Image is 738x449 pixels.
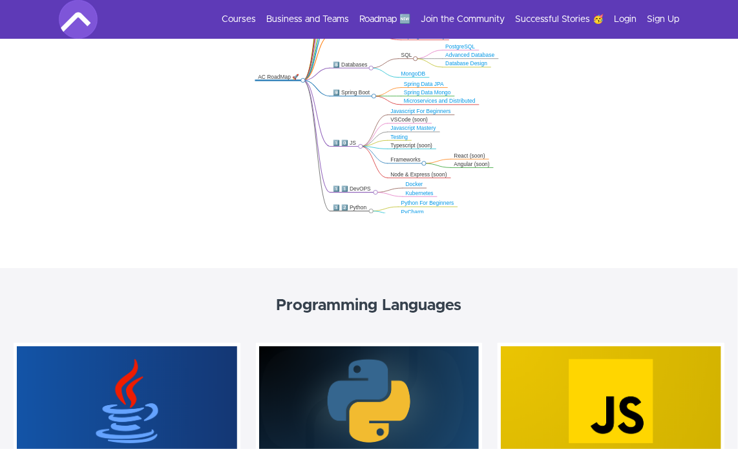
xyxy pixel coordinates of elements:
a: Successful Stories 🥳 [515,13,604,26]
a: MongoDB [401,71,426,77]
div: 1️⃣ 2️⃣ Python [333,204,368,211]
div: Angular (soon) [454,161,490,168]
div: 8️⃣ Databases [333,61,368,68]
a: Login [614,13,637,26]
a: Advanced Database [445,52,494,58]
div: 1️⃣ 0️⃣ JS [333,140,357,147]
div: SQL [401,52,413,59]
a: PyCharm [401,209,424,214]
a: Roadmap 🆕 [359,13,410,26]
a: Spring Data JPA [404,81,444,87]
a: Courses [222,13,256,26]
a: Sign Up [647,13,679,26]
div: 1️⃣ 1️⃣ DevOPS [333,185,373,193]
a: Python For Beginners [401,200,454,206]
a: Business and Teams [266,13,349,26]
a: Docker [406,182,423,187]
div: Typescript (soon) [390,142,432,149]
a: Testing [390,134,408,140]
strong: Programming Languages [277,298,462,313]
a: Join the Community [421,13,505,26]
div: React (soon) [454,152,486,160]
a: Javascript For Beginners [390,109,450,114]
a: Javascript Mastery [390,125,436,131]
div: Frameworks [390,156,421,163]
a: PostgreSQL [445,44,475,50]
a: Kubernetes [406,190,434,196]
div: Node & Express (soon) [390,171,447,178]
div: 9️⃣ Spring Boot [333,89,371,96]
div: AC RoadMap 🚀 [258,74,300,81]
a: Database Design [445,61,487,67]
div: VSCode (soon) [390,116,428,123]
a: Microservices and Distributed [404,98,476,104]
a: Spring Data Mongo [404,90,451,96]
